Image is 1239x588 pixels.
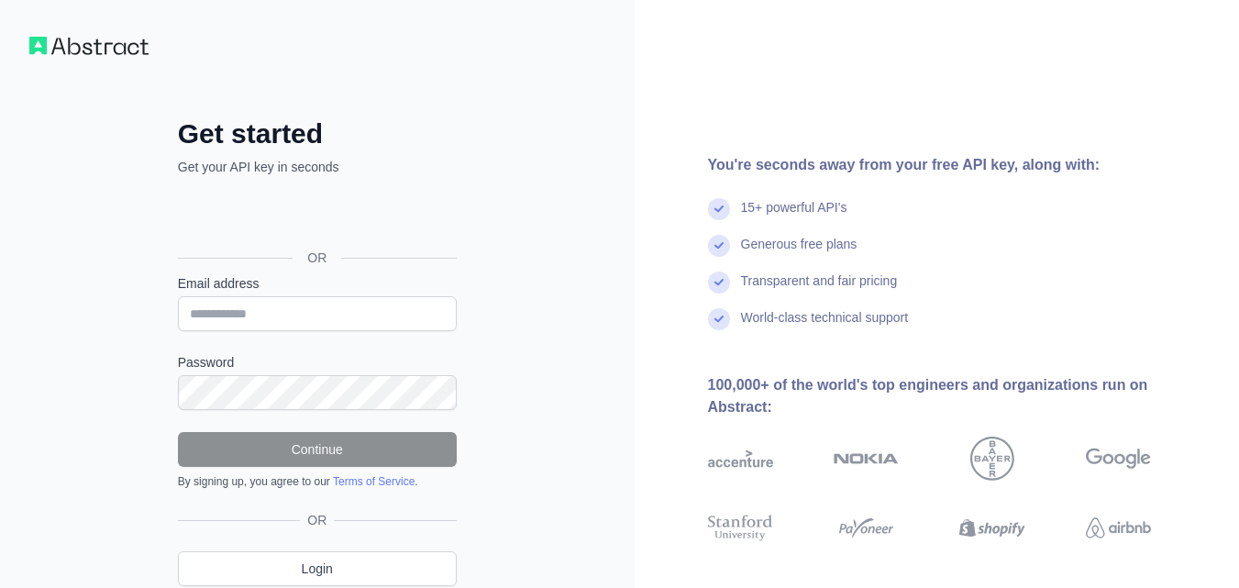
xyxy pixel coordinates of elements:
img: check mark [708,308,730,330]
img: payoneer [834,512,899,545]
img: google [1086,437,1151,481]
div: Generous free plans [741,235,857,272]
div: You're seconds away from your free API key, along with: [708,154,1211,176]
img: bayer [970,437,1014,481]
img: airbnb [1086,512,1151,545]
img: shopify [959,512,1024,545]
img: check mark [708,198,730,220]
div: 100,000+ of the world's top engineers and organizations run on Abstract: [708,374,1211,418]
span: OR [300,511,334,529]
div: By signing up, you agree to our . [178,474,457,489]
img: stanford university [708,512,773,545]
p: Get your API key in seconds [178,158,457,176]
label: Email address [178,274,457,293]
label: Password [178,353,457,372]
button: Continue [178,432,457,467]
img: accenture [708,437,773,481]
div: World-class technical support [741,308,909,345]
a: Terms of Service [333,475,415,488]
a: Login [178,551,457,586]
div: Transparent and fair pricing [741,272,898,308]
h2: Get started [178,117,457,150]
span: OR [293,249,341,267]
img: check mark [708,235,730,257]
img: Workflow [29,37,149,55]
div: 15+ powerful API's [741,198,847,235]
img: nokia [834,437,899,481]
iframe: Nút Đăng nhập bằng Google [169,196,462,237]
img: check mark [708,272,730,294]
